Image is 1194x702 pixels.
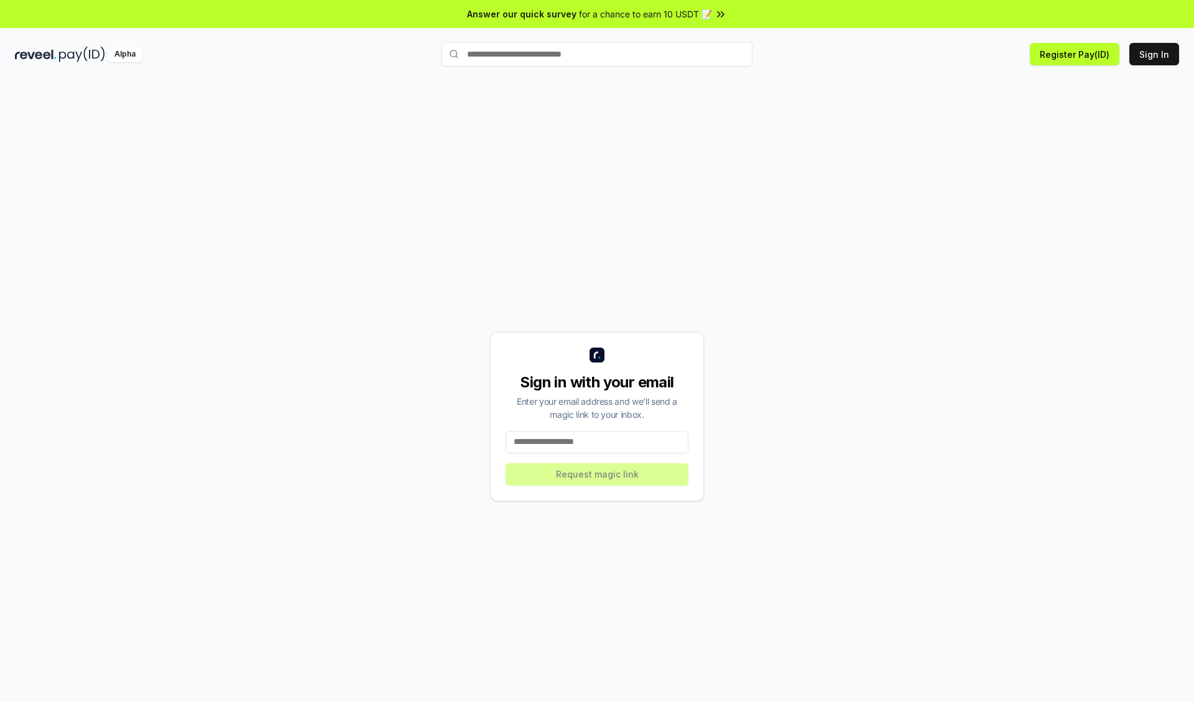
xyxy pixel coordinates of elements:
img: logo_small [590,348,604,363]
img: pay_id [59,47,105,62]
span: for a chance to earn 10 USDT 📝 [579,7,712,21]
button: Sign In [1129,43,1179,65]
span: Answer our quick survey [467,7,576,21]
div: Sign in with your email [506,372,688,392]
img: reveel_dark [15,47,57,62]
div: Enter your email address and we’ll send a magic link to your inbox. [506,395,688,421]
button: Register Pay(ID) [1030,43,1119,65]
div: Alpha [108,47,142,62]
